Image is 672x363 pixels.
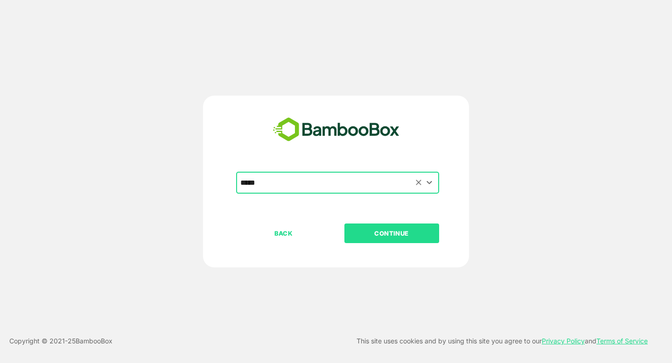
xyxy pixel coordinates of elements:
button: Open [423,176,436,189]
button: Clear [413,177,424,188]
p: CONTINUE [345,228,438,238]
button: BACK [236,223,331,243]
a: Privacy Policy [542,337,585,345]
p: Copyright © 2021- 25 BambooBox [9,335,112,347]
img: bamboobox [268,114,405,145]
p: BACK [237,228,330,238]
a: Terms of Service [596,337,648,345]
p: This site uses cookies and by using this site you agree to our and [357,335,648,347]
button: CONTINUE [344,223,439,243]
